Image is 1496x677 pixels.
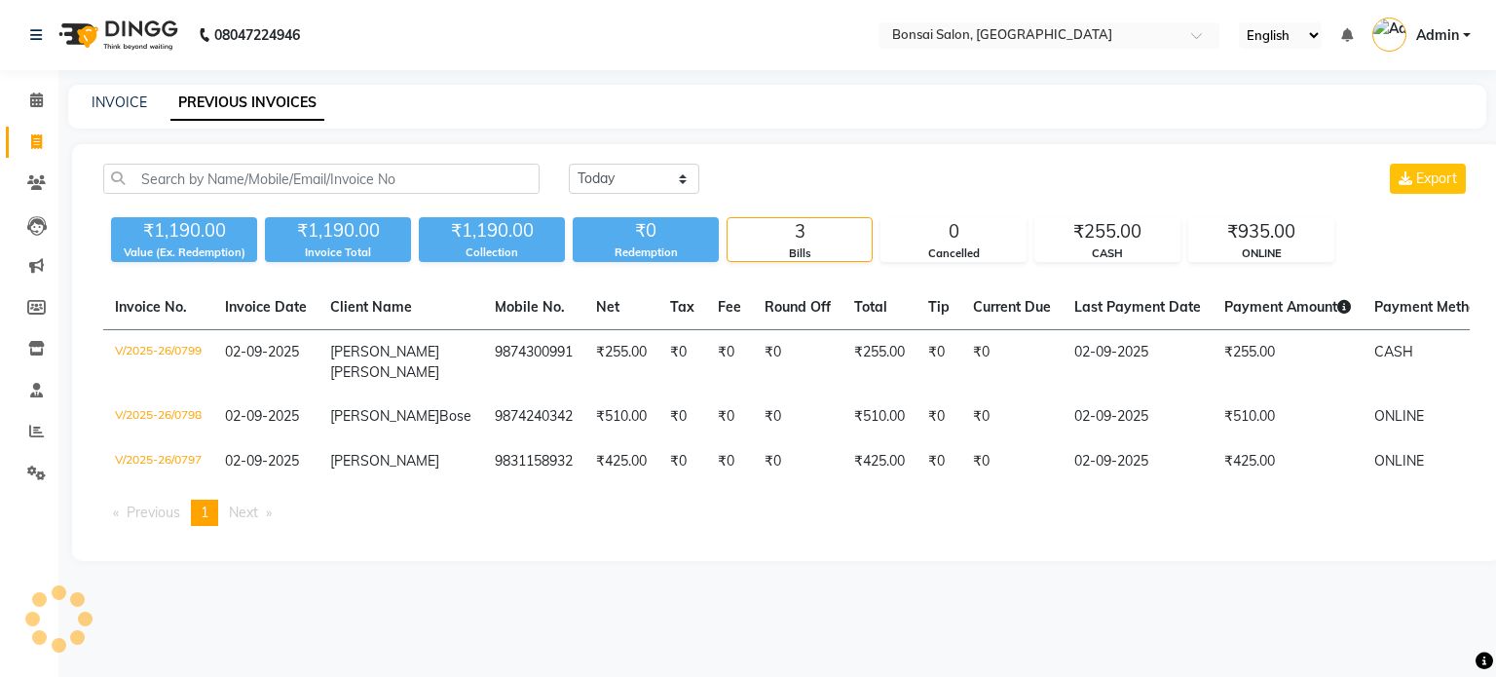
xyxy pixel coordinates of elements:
[1372,18,1406,52] img: Admin
[584,439,658,484] td: ₹425.00
[753,395,842,439] td: ₹0
[842,439,916,484] td: ₹425.00
[706,439,753,484] td: ₹0
[225,298,307,316] span: Invoice Date
[1390,164,1466,194] button: Export
[214,8,300,62] b: 08047224946
[1035,245,1179,262] div: CASH
[330,298,412,316] span: Client Name
[658,330,706,395] td: ₹0
[658,395,706,439] td: ₹0
[103,330,213,395] td: V/2025-26/0799
[495,298,565,316] span: Mobile No.
[584,330,658,395] td: ₹255.00
[916,395,961,439] td: ₹0
[103,439,213,484] td: V/2025-26/0797
[961,395,1063,439] td: ₹0
[1224,298,1351,316] span: Payment Amount
[961,439,1063,484] td: ₹0
[127,504,180,521] span: Previous
[1213,395,1363,439] td: ₹510.00
[728,245,872,262] div: Bills
[916,439,961,484] td: ₹0
[419,244,565,261] div: Collection
[1189,218,1333,245] div: ₹935.00
[728,218,872,245] div: 3
[584,395,658,439] td: ₹510.00
[842,330,916,395] td: ₹255.00
[225,452,299,470] span: 02-09-2025
[718,298,741,316] span: Fee
[92,94,147,111] a: INVOICE
[1074,298,1201,316] span: Last Payment Date
[842,395,916,439] td: ₹510.00
[1063,330,1213,395] td: 02-09-2025
[1374,452,1424,470] span: ONLINE
[928,298,950,316] span: Tip
[1374,407,1424,425] span: ONLINE
[573,217,719,244] div: ₹0
[973,298,1051,316] span: Current Due
[483,330,584,395] td: 9874300991
[854,298,887,316] span: Total
[103,164,540,194] input: Search by Name/Mobile/Email/Invoice No
[229,504,258,521] span: Next
[670,298,694,316] span: Tax
[1213,330,1363,395] td: ₹255.00
[170,86,324,121] a: PREVIOUS INVOICES
[1035,218,1179,245] div: ₹255.00
[573,244,719,261] div: Redemption
[1213,439,1363,484] td: ₹425.00
[1063,439,1213,484] td: 02-09-2025
[103,395,213,439] td: V/2025-26/0798
[658,439,706,484] td: ₹0
[706,330,753,395] td: ₹0
[765,298,831,316] span: Round Off
[225,407,299,425] span: 02-09-2025
[111,217,257,244] div: ₹1,190.00
[881,245,1026,262] div: Cancelled
[50,8,183,62] img: logo
[753,439,842,484] td: ₹0
[330,407,439,425] span: [PERSON_NAME]
[265,217,411,244] div: ₹1,190.00
[483,439,584,484] td: 9831158932
[225,343,299,360] span: 02-09-2025
[265,244,411,261] div: Invoice Total
[111,244,257,261] div: Value (Ex. Redemption)
[1374,343,1413,360] span: CASH
[483,395,584,439] td: 9874240342
[961,330,1063,395] td: ₹0
[103,500,1470,526] nav: Pagination
[916,330,961,395] td: ₹0
[330,363,439,381] span: [PERSON_NAME]
[201,504,208,521] span: 1
[706,395,753,439] td: ₹0
[596,298,619,316] span: Net
[439,407,471,425] span: Bose
[115,298,187,316] span: Invoice No.
[753,330,842,395] td: ₹0
[330,452,439,470] span: [PERSON_NAME]
[1189,245,1333,262] div: ONLINE
[1416,169,1457,187] span: Export
[1416,25,1459,46] span: Admin
[881,218,1026,245] div: 0
[419,217,565,244] div: ₹1,190.00
[330,343,439,360] span: [PERSON_NAME]
[1063,395,1213,439] td: 02-09-2025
